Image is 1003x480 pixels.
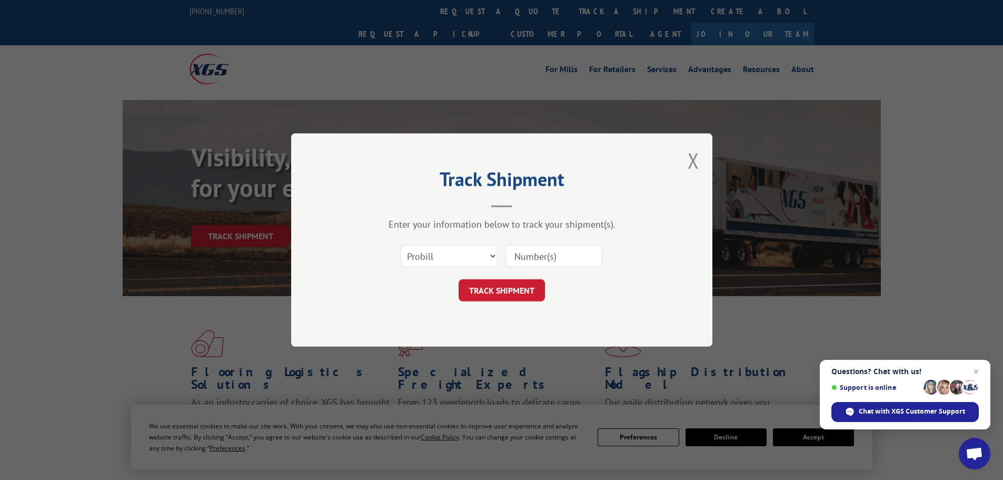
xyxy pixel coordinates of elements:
[344,172,660,192] h2: Track Shipment
[831,402,979,422] span: Chat with XGS Customer Support
[344,218,660,230] div: Enter your information below to track your shipment(s).
[831,367,979,376] span: Questions? Chat with us!
[459,279,545,301] button: TRACK SHIPMENT
[505,245,602,267] input: Number(s)
[959,438,990,469] a: Open chat
[831,384,920,391] span: Support is online
[688,146,699,174] button: Close modal
[859,407,965,416] span: Chat with XGS Customer Support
